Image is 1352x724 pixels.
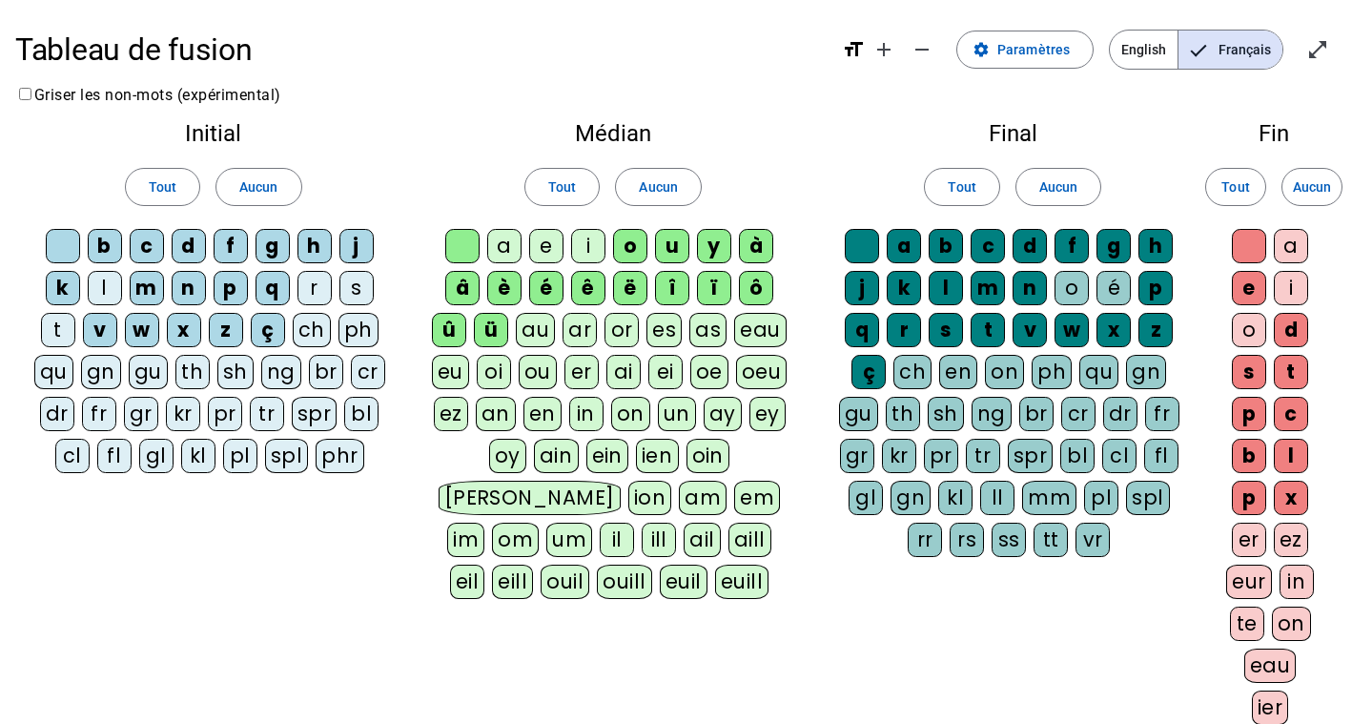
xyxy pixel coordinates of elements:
[948,176,975,198] span: Tout
[872,38,895,61] mat-icon: add
[55,439,90,473] div: cl
[686,439,730,473] div: oin
[887,271,921,305] div: k
[924,439,958,473] div: pr
[1138,313,1173,347] div: z
[749,397,786,431] div: ey
[181,439,215,473] div: kl
[642,523,676,557] div: ill
[1055,313,1089,347] div: w
[1013,271,1047,305] div: n
[734,481,780,515] div: em
[1126,355,1166,389] div: gn
[849,481,883,515] div: gl
[338,313,379,347] div: ph
[563,313,597,347] div: ar
[139,439,174,473] div: gl
[434,397,468,431] div: ez
[997,38,1070,61] span: Paramètres
[172,229,206,263] div: d
[41,313,75,347] div: t
[251,313,285,347] div: ç
[911,38,933,61] mat-icon: remove
[606,355,641,389] div: ai
[604,313,639,347] div: or
[929,271,963,305] div: l
[1109,30,1283,70] mat-button-toggle-group: Language selection
[1226,565,1272,599] div: eur
[166,397,200,431] div: kr
[564,355,599,389] div: er
[1232,439,1266,473] div: b
[992,523,1026,557] div: ss
[534,439,579,473] div: ain
[130,229,164,263] div: c
[646,313,682,347] div: es
[597,565,651,599] div: ouill
[34,355,73,389] div: qu
[309,355,343,389] div: br
[316,439,364,473] div: phr
[891,481,931,515] div: gn
[928,397,964,431] div: sh
[980,481,1014,515] div: ll
[655,229,689,263] div: u
[97,439,132,473] div: fl
[432,355,469,389] div: eu
[613,271,647,305] div: ë
[845,313,879,347] div: q
[628,481,672,515] div: ion
[1272,607,1311,641] div: on
[1060,439,1095,473] div: bl
[1274,229,1308,263] div: a
[339,271,374,305] div: s
[887,313,921,347] div: r
[474,313,508,347] div: ü
[256,229,290,263] div: g
[1145,397,1179,431] div: fr
[175,355,210,389] div: th
[1274,355,1308,389] div: t
[569,397,604,431] div: in
[845,271,879,305] div: j
[1274,271,1308,305] div: i
[734,313,787,347] div: eau
[950,523,984,557] div: rs
[679,481,727,515] div: am
[1221,176,1249,198] span: Tout
[215,168,301,206] button: Aucun
[842,38,865,61] mat-icon: format_size
[439,481,621,515] div: [PERSON_NAME]
[924,168,999,206] button: Tout
[704,397,742,431] div: ay
[546,523,592,557] div: um
[882,439,916,473] div: kr
[88,229,122,263] div: b
[1178,31,1282,69] span: Français
[903,31,941,69] button: Diminuer la taille de la police
[893,355,932,389] div: ch
[1096,229,1131,263] div: g
[31,122,396,145] h2: Initial
[1008,439,1054,473] div: spr
[339,229,374,263] div: j
[1280,565,1314,599] div: in
[1281,168,1342,206] button: Aucun
[973,41,990,58] mat-icon: settings
[523,397,562,431] div: en
[1022,481,1076,515] div: mm
[660,565,707,599] div: euil
[19,88,31,100] input: Griser les non-mots (expérimental)
[209,313,243,347] div: z
[40,397,74,431] div: dr
[88,271,122,305] div: l
[1144,439,1178,473] div: fl
[426,122,800,145] h2: Médian
[1055,271,1089,305] div: o
[715,565,768,599] div: euill
[83,313,117,347] div: v
[689,313,727,347] div: as
[697,271,731,305] div: ï
[1232,397,1266,431] div: p
[214,229,248,263] div: f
